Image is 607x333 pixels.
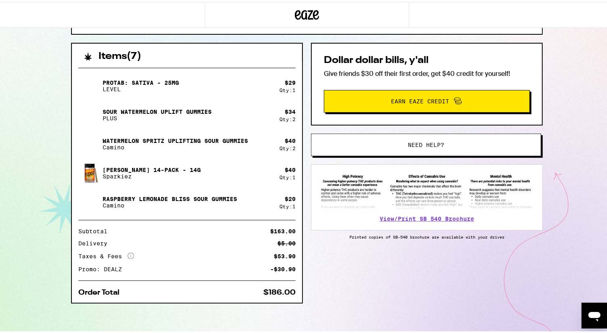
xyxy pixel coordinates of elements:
div: Promo: DEALZ [78,264,128,270]
p: Printed copies of SB-540 brochure are available with your driver [311,232,543,237]
a: View/Print SB 540 Brochure [380,214,474,220]
div: $53.90 [274,251,296,257]
div: Qty: 2 [279,115,296,120]
p: Camino [103,200,237,207]
p: Give friends $30 off their first order, get $40 credit for yourself! [324,67,530,76]
img: Jack 14-Pack - 14g [78,160,101,182]
p: [PERSON_NAME] 14-Pack - 14g [103,165,201,171]
p: Raspberry Lemonade Bliss Sour Gummies [103,194,237,200]
h2: Items ( 7 ) [99,50,141,59]
div: Delivery [78,239,113,244]
p: Sparkiez [103,171,201,178]
button: Earn Eaze Credit [324,88,530,111]
div: $163.00 [270,226,296,232]
span: Need help? [408,140,444,146]
button: Need help? [311,132,541,154]
div: $5.00 [277,239,296,244]
div: $186.00 [263,287,296,294]
div: Qty: 2 [279,144,296,149]
div: $ 29 [285,77,296,84]
div: Order Total [78,287,125,294]
img: Sour Watermelon UPLIFT Gummies [78,102,101,124]
p: PLUS [103,113,212,119]
div: Qty: 1 [279,86,296,91]
p: ProTab: Sativa - 25mg [103,77,179,84]
p: LEVEL [103,84,179,90]
div: $ 40 [285,136,296,142]
img: ProTab: Sativa - 25mg [78,73,101,95]
div: Subtotal [78,226,113,232]
div: $ 40 [285,165,296,171]
img: Raspberry Lemonade Bliss Sour Gummies [78,189,101,212]
div: Qty: 1 [279,202,296,207]
div: Taxes & Fees [78,251,134,258]
p: Sour Watermelon UPLIFT Gummies [103,107,212,113]
p: Camino [103,142,248,149]
div: $ 20 [285,194,296,200]
span: Earn Eaze Credit [391,96,449,102]
div: $ 34 [285,107,296,113]
img: SB 540 Brochure preview [319,171,534,208]
img: Watermelon Spritz Uplifting Sour Gummies [78,131,101,153]
h2: Dollar dollar bills, y'all [324,54,530,63]
p: Watermelon Spritz Uplifting Sour Gummies [103,136,248,142]
div: -$30.90 [270,264,296,270]
div: Qty: 1 [279,173,296,178]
